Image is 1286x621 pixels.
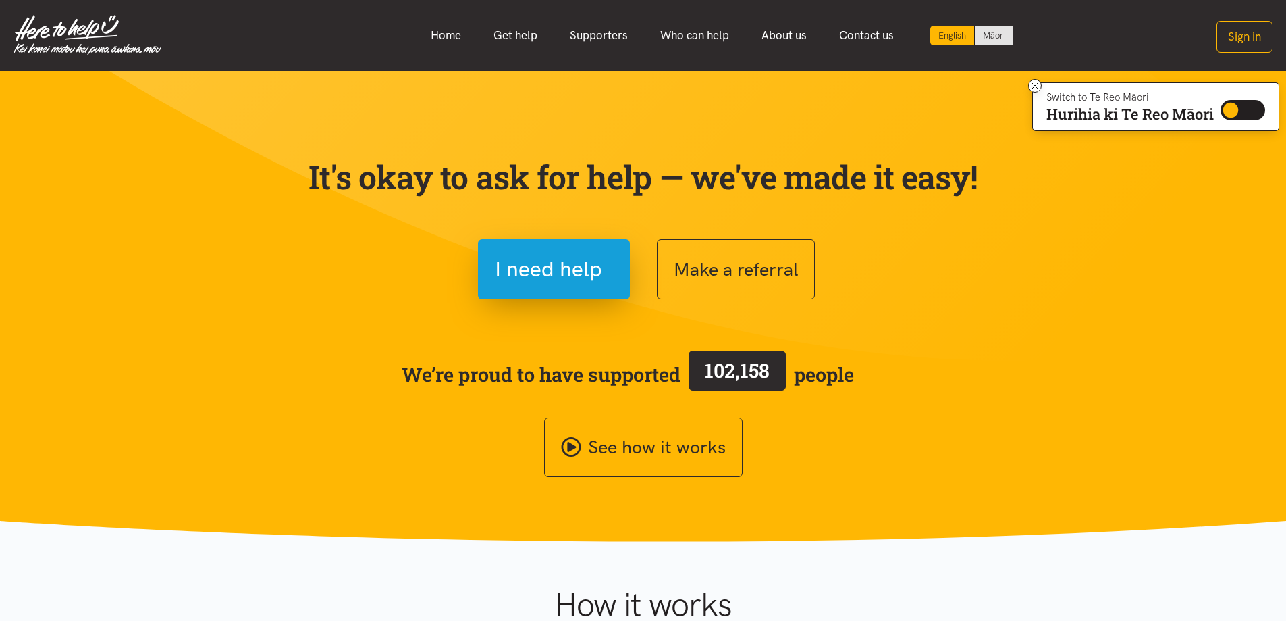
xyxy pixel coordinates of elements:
a: See how it works [544,418,743,478]
p: Hurihia ki Te Reo Māori [1046,108,1214,120]
img: Home [14,15,161,55]
a: Home [414,21,477,50]
a: About us [745,21,823,50]
button: I need help [478,239,630,299]
button: Sign in [1216,21,1272,53]
p: It's okay to ask for help — we've made it easy! [306,157,981,197]
a: 102,158 [680,348,794,401]
a: Supporters [554,21,644,50]
a: Switch to Te Reo Māori [975,26,1013,45]
div: Language toggle [930,26,1014,45]
p: Switch to Te Reo Māori [1046,93,1214,101]
a: Who can help [644,21,745,50]
span: We’re proud to have supported people [402,348,854,401]
div: Current language [930,26,975,45]
span: I need help [495,252,602,287]
a: Get help [477,21,554,50]
span: 102,158 [705,357,770,383]
button: Make a referral [657,239,815,299]
a: Contact us [823,21,910,50]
